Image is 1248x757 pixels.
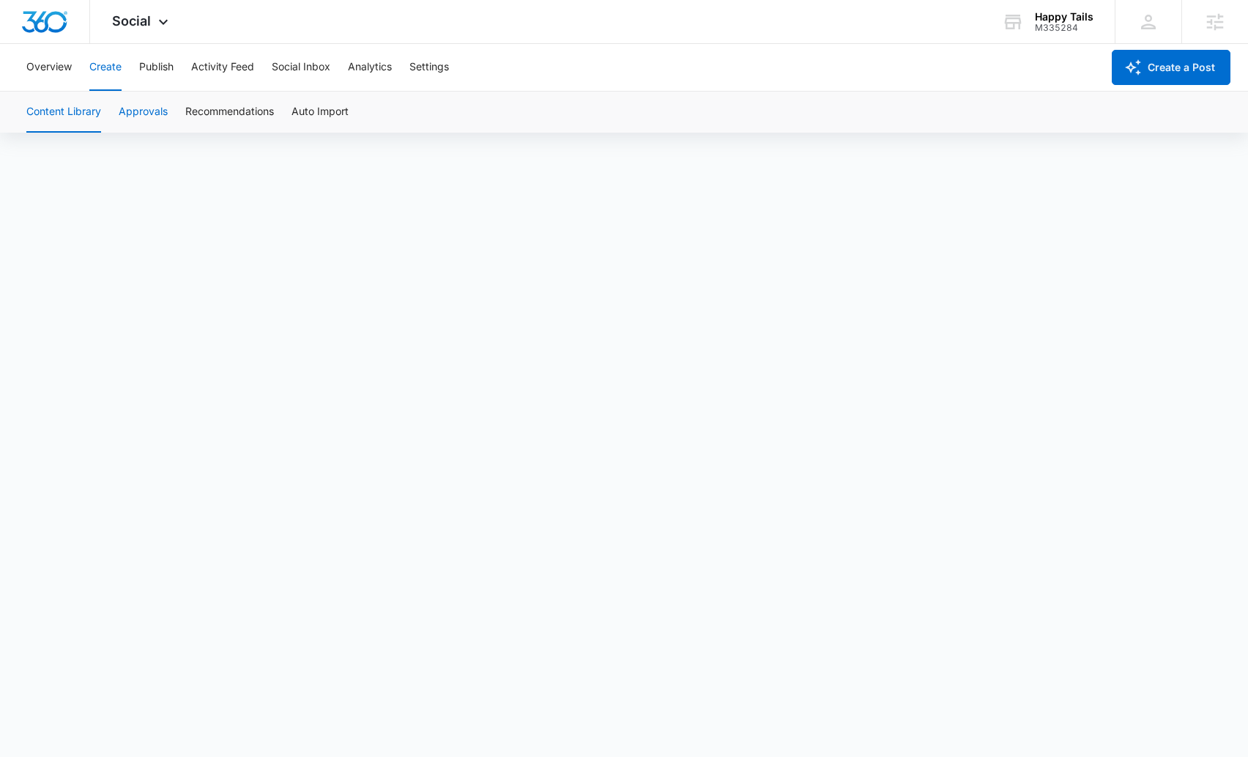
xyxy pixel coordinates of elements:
[89,44,122,91] button: Create
[409,44,449,91] button: Settings
[1035,11,1093,23] div: account name
[26,44,72,91] button: Overview
[1035,23,1093,33] div: account id
[348,44,392,91] button: Analytics
[26,92,101,133] button: Content Library
[139,44,174,91] button: Publish
[291,92,349,133] button: Auto Import
[112,13,151,29] span: Social
[119,92,168,133] button: Approvals
[185,92,274,133] button: Recommendations
[191,44,254,91] button: Activity Feed
[272,44,330,91] button: Social Inbox
[1112,50,1230,85] button: Create a Post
